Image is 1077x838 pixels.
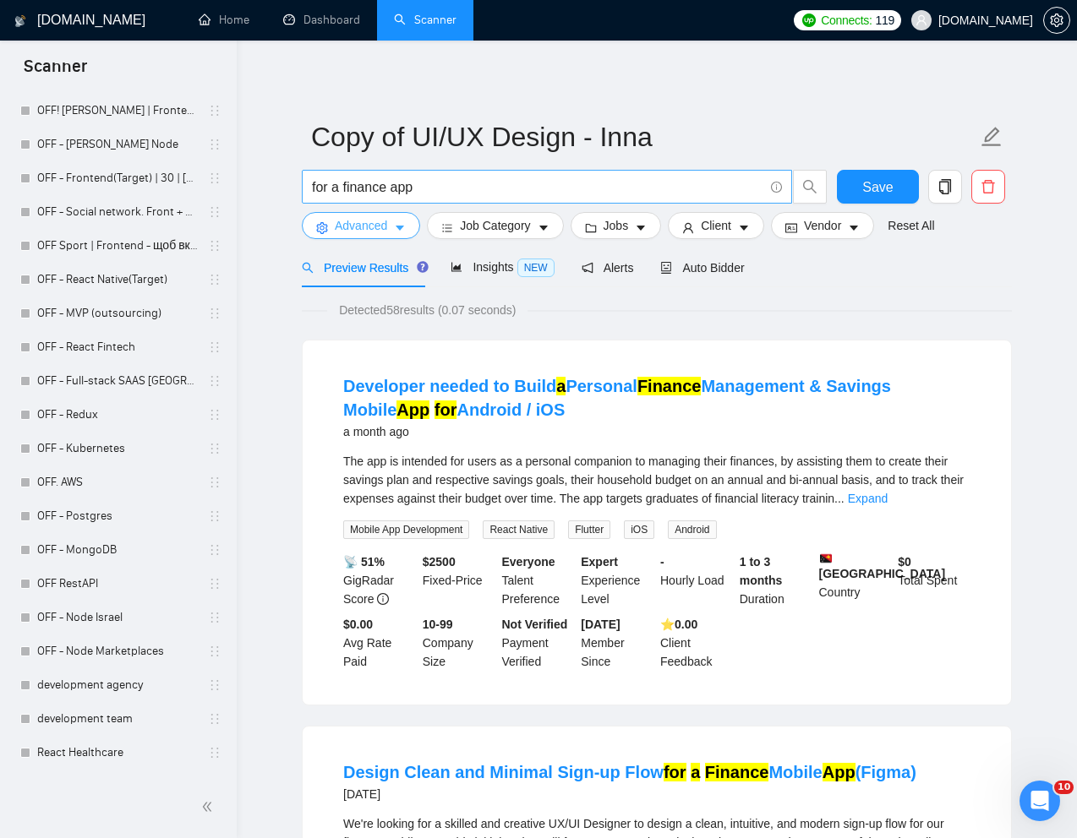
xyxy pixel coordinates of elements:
span: The app is intended for users as a personal companion to managing their finances, by assisting th... [343,454,964,505]
span: setting [1044,14,1069,27]
a: OFF - Frontend(Target) | 30 | [PERSON_NAME] [37,161,198,195]
b: $ 2500 [423,555,456,569]
a: development team [37,702,198,736]
span: notification [582,262,593,274]
span: info-circle [377,593,389,605]
div: Company Size [419,615,499,671]
a: Developer needed to BuildaPersonalFinanceManagement & Savings MobileApp forAndroid / iOS [343,377,891,419]
span: holder [208,307,221,320]
div: Experience Level [577,552,657,608]
span: 10 [1054,781,1074,794]
span: robot [660,262,672,274]
button: folderJobscaret-down [571,212,662,239]
span: holder [208,205,221,219]
a: OFF - MVP (outsourcing) [37,297,198,330]
span: Job Category [460,216,530,235]
span: Advanced [335,216,387,235]
span: holder [208,171,221,185]
button: Save [837,170,919,204]
span: Alerts [582,261,634,275]
span: user [916,14,927,26]
span: holder [208,138,221,151]
button: delete [971,170,1005,204]
span: bars [441,221,453,234]
span: Flutter [568,520,610,539]
span: caret-down [394,221,406,234]
img: logo [14,8,26,35]
a: OFF Sport | Frontend - щоб включати - переро [37,229,198,263]
span: holder [208,712,221,726]
span: double-left [201,798,218,815]
div: Total Spent [894,552,974,608]
div: Avg Rate Paid [340,615,419,671]
span: holder [208,645,221,658]
div: Fixed-Price [419,552,499,608]
a: setting [1043,14,1070,27]
button: setting [1043,7,1070,34]
a: development agency [37,668,198,702]
span: Connects: [821,11,872,30]
button: idcardVendorcaret-down [771,212,874,239]
span: search [302,262,314,274]
span: holder [208,543,221,557]
span: holder [208,239,221,253]
span: holder [208,340,221,354]
div: Payment Verified [499,615,578,671]
span: Auto Bidder [660,261,744,275]
span: Mobile App Development [343,520,469,539]
span: NEW [517,258,555,277]
img: 🇵🇬 [820,552,832,564]
a: OFF - Node Israel [37,601,198,634]
span: Vendor [804,216,841,235]
span: Insights [451,260,554,274]
div: Hourly Load [657,552,736,608]
span: user [682,221,694,234]
button: barsJob Categorycaret-down [427,212,563,239]
span: idcard [785,221,797,234]
a: OFF - [PERSON_NAME] Node [37,128,198,161]
span: delete [972,179,1004,194]
button: search [793,170,827,204]
span: caret-down [635,221,647,234]
b: - [660,555,664,569]
a: OFF RestAPI [37,567,198,601]
a: OFF - React Native(Target) [37,263,198,297]
mark: for [435,400,457,419]
div: Tooltip anchor [415,259,430,275]
span: caret-down [538,221,549,234]
a: OFF - Kubernetes [37,432,198,465]
button: settingAdvancedcaret-down [302,212,420,239]
span: holder [208,442,221,455]
a: OFF - Redux [37,398,198,432]
div: Client Feedback [657,615,736,671]
mark: a [691,763,700,781]
input: Scanner name... [311,116,977,158]
mark: for [664,763,686,781]
span: edit [981,126,1003,148]
a: OFF - Postgres [37,499,198,533]
span: holder [208,273,221,286]
a: Design Clean and Minimal Sign-up Flowfor a FinanceMobileApp(Figma) [343,763,916,781]
iframe: Intercom live chat [1020,781,1060,821]
a: OFF. AWS [37,465,198,499]
span: 119 [876,11,894,30]
a: OFF - Node Marketplaces [37,634,198,668]
b: 📡 51% [343,555,385,569]
span: holder [208,678,221,692]
b: 1 to 3 months [740,555,783,587]
a: OFF - MongoDB [37,533,198,567]
b: 10-99 [423,618,453,631]
span: Save [862,177,893,198]
a: OFF - Full-stack SAAS [GEOGRAPHIC_DATA]|[GEOGRAPHIC_DATA] [37,364,198,398]
a: OFF - React Fintech [37,330,198,364]
b: Expert [581,555,618,569]
b: [GEOGRAPHIC_DATA] [819,552,946,580]
mark: Finance [705,763,769,781]
a: homeHome [199,13,249,27]
a: Expand [848,492,888,505]
span: React Native [483,520,555,539]
input: Search Freelance Jobs... [312,177,763,198]
span: holder [208,577,221,590]
span: holder [208,104,221,117]
span: ... [834,492,845,505]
